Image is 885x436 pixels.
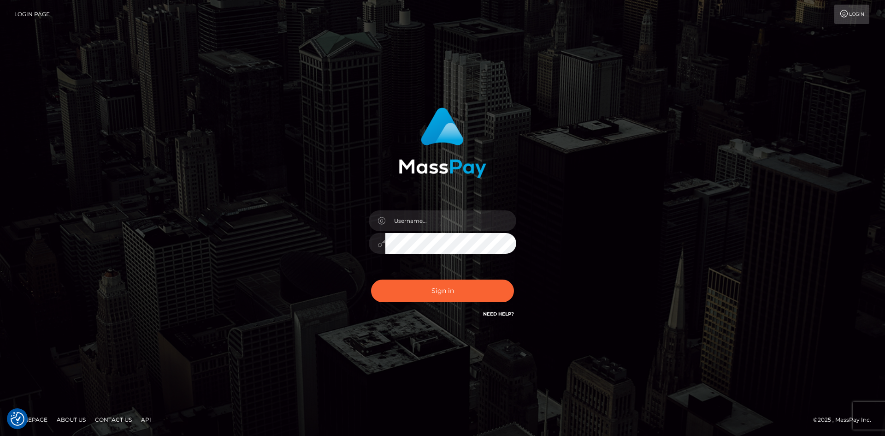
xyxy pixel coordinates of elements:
[14,5,50,24] a: Login Page
[10,412,51,427] a: Homepage
[53,412,89,427] a: About Us
[137,412,155,427] a: API
[399,108,486,178] img: MassPay Login
[91,412,136,427] a: Contact Us
[813,415,878,425] div: © 2025 , MassPay Inc.
[11,412,24,426] img: Revisit consent button
[371,280,514,302] button: Sign in
[11,412,24,426] button: Consent Preferences
[483,311,514,317] a: Need Help?
[834,5,869,24] a: Login
[385,210,516,231] input: Username...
